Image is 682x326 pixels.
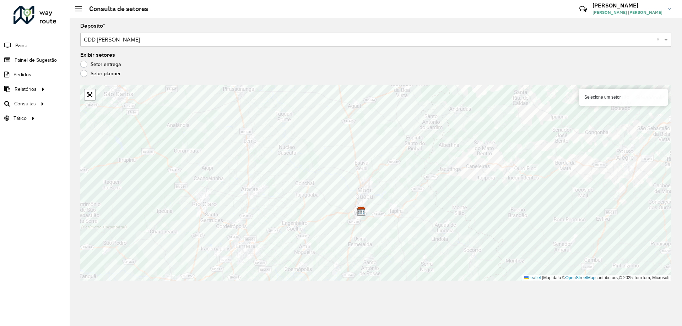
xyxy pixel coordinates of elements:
span: Painel [15,42,28,49]
label: Setor entrega [80,61,121,68]
a: OpenStreetMap [565,275,596,280]
h3: [PERSON_NAME] [592,2,662,9]
a: Contato Rápido [575,1,591,17]
div: Selecione um setor [579,89,668,106]
span: | [542,275,543,280]
span: Consultas [14,100,36,107]
label: Depósito [80,22,105,30]
div: Map data © contributors,© 2025 TomTom, Microsoft [522,275,671,281]
span: Tático [13,115,27,122]
span: Clear all [656,35,662,44]
a: Leaflet [524,275,541,280]
h2: Consulta de setores [82,5,148,13]
span: Relatórios [15,85,37,93]
span: [PERSON_NAME] [PERSON_NAME] [592,9,662,16]
label: Exibir setores [80,51,115,59]
span: Painel de Sugestão [15,56,57,64]
span: Pedidos [13,71,31,78]
label: Setor planner [80,70,121,77]
a: Abrir mapa em tela cheia [85,89,95,100]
